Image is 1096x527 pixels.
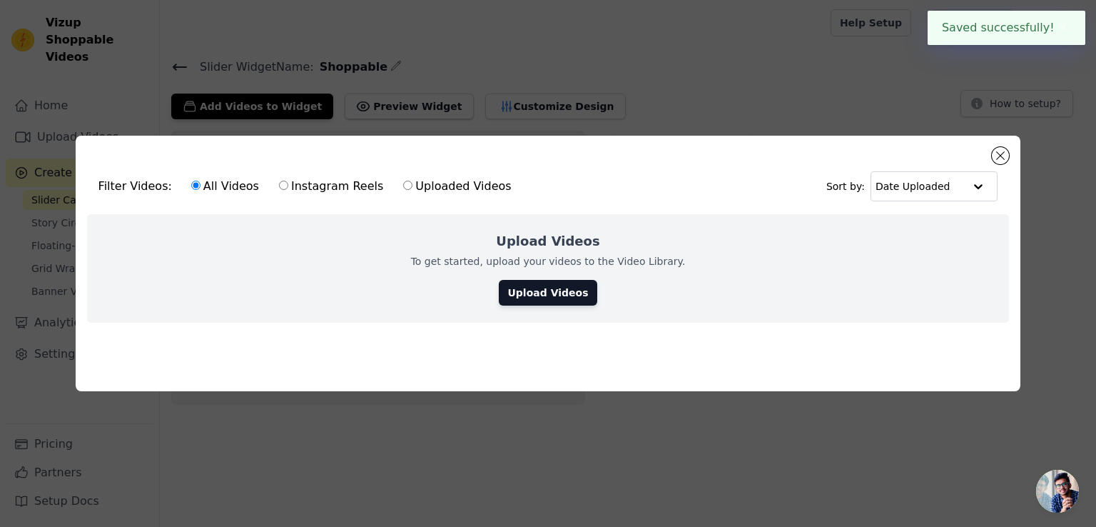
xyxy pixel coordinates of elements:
label: Uploaded Videos [402,177,512,196]
button: Close modal [992,147,1009,164]
p: To get started, upload your videos to the Video Library. [411,254,686,268]
h2: Upload Videos [496,231,599,251]
div: Saved successfully! [928,11,1085,45]
div: Sort by: [826,171,998,201]
div: Open chat [1036,470,1079,513]
label: Instagram Reels [278,177,384,196]
div: Filter Videos: [98,170,519,203]
label: All Videos [191,177,260,196]
a: Upload Videos [499,280,597,306]
button: Close [1055,19,1071,36]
